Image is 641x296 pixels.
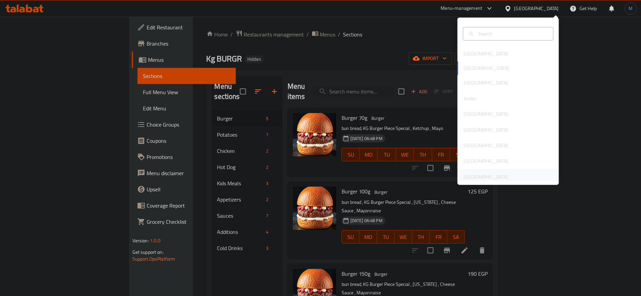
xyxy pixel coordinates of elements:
div: [GEOGRAPHIC_DATA] [464,157,508,165]
button: TU [377,230,395,244]
button: Branch-specific-item [439,242,455,259]
span: 4 [264,229,271,235]
div: items [264,212,271,220]
button: WE [395,230,412,244]
a: Edit Restaurant [132,19,236,35]
span: Full Menu View [143,88,231,96]
span: Restaurants management [244,30,304,38]
span: 1.0.0 [150,236,161,245]
span: TH [415,232,427,242]
span: M [629,5,633,12]
div: Hidden [245,55,264,63]
a: Restaurants management [236,30,304,39]
span: TH [417,150,429,160]
span: Hidden [245,56,264,62]
span: WE [399,150,411,160]
span: SU [345,150,357,160]
span: Edit Restaurant [147,23,231,31]
button: SA [450,148,468,161]
div: [GEOGRAPHIC_DATA] [464,142,508,149]
a: Coverage Report [132,197,236,214]
span: FR [433,232,445,242]
div: items [264,244,271,252]
span: Select to update [423,161,438,175]
span: Coupons [147,137,231,145]
button: import [409,52,452,65]
div: items [264,228,271,236]
a: Edit menu item [461,246,469,254]
div: [GEOGRAPHIC_DATA] [464,126,508,134]
span: Select all sections [236,84,250,99]
li: / [338,30,341,38]
h6: 190 EGP [468,269,488,278]
button: FR [430,230,447,244]
div: Burger [372,188,391,196]
button: WE [396,148,414,161]
span: SA [450,232,462,242]
input: Search [475,30,549,37]
a: Full Menu View [138,84,236,100]
button: Branch-specific-item [439,160,455,176]
div: Sauces7 [212,208,282,224]
div: [GEOGRAPHIC_DATA] [464,173,508,181]
button: TH [414,148,432,161]
span: FR [435,150,447,160]
div: [GEOGRAPHIC_DATA] [464,110,508,118]
div: [GEOGRAPHIC_DATA] [464,79,508,86]
span: Edit Menu [143,104,231,112]
button: Add section [266,83,282,100]
span: Version: [132,236,149,245]
img: Burger 100g [293,187,336,230]
span: import [414,54,447,63]
h2: Menu items [288,81,305,102]
span: Upsell [147,185,231,193]
div: Hot Dog2 [212,159,282,175]
span: WE [397,232,410,242]
a: Grocery Checklist [132,214,236,230]
button: TU [378,148,396,161]
a: Edit Menu [138,100,236,116]
span: Select section [394,84,409,99]
button: MO [360,230,377,244]
span: Promotions [147,153,231,161]
span: 2 [264,164,271,170]
span: SU [345,232,357,242]
span: Add item [409,86,430,97]
span: 2 [264,196,271,203]
span: Burger 70g [342,113,368,123]
button: FR [432,148,450,161]
span: SA [453,150,465,160]
span: Menu disclaimer [147,169,231,177]
div: Menu-management [441,4,483,12]
div: Sauces [217,212,264,220]
span: TU [380,150,393,160]
span: Select section first [430,86,458,97]
span: Potatoes [217,131,264,139]
button: SA [447,230,465,244]
span: [DATE] 06:48 PM [348,135,385,142]
span: Select to update [423,243,438,258]
div: Potatoes7 [212,127,282,143]
span: Menus [148,56,231,64]
div: Kids Meals3 [212,175,282,191]
span: 2 [264,148,271,154]
span: MO [363,150,375,160]
span: Additions [217,228,264,236]
div: Additions4 [212,224,282,240]
span: Burger [372,188,391,196]
span: 7 [264,213,271,219]
button: SU [342,230,360,244]
span: Burger 100g [342,186,371,196]
span: Chicken [217,147,264,155]
div: Chicken2 [212,143,282,159]
p: bun bread, KG Burger Piece Special , Ketchup , Mayo [342,124,468,133]
span: Sort sections [250,83,266,100]
span: 3 [264,245,271,251]
span: Kids Meals [217,179,264,187]
span: Burger [372,270,391,278]
div: Burger [369,114,388,123]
